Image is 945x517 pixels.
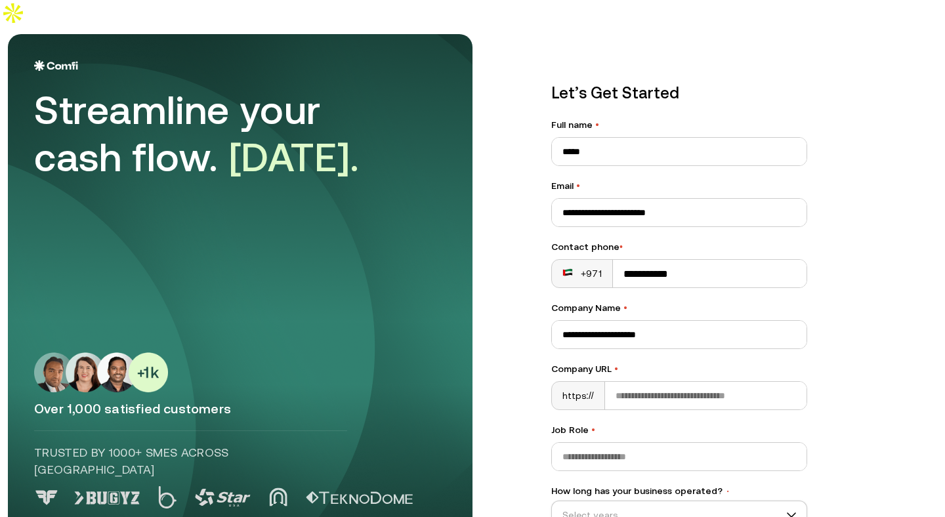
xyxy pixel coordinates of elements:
[34,60,78,71] img: Logo
[551,301,807,315] label: Company Name
[551,362,807,376] label: Company URL
[576,180,580,191] span: •
[551,240,807,254] div: Contact phone
[591,424,595,435] span: •
[34,400,446,417] p: Over 1,000 satisfied customers
[158,486,177,508] img: Logo 2
[306,491,413,505] img: Logo 5
[551,179,807,193] label: Email
[74,491,140,505] img: Logo 1
[725,487,730,496] span: •
[623,302,627,313] span: •
[551,484,807,498] label: How long has your business operated?
[619,241,623,252] span: •
[614,363,618,374] span: •
[34,490,59,505] img: Logo 0
[195,489,251,507] img: Logo 3
[551,118,807,132] label: Full name
[269,487,287,507] img: Logo 4
[34,444,347,478] p: Trusted by 1000+ SMEs across [GEOGRAPHIC_DATA]
[229,134,360,180] span: [DATE].
[552,382,605,409] div: https://
[551,423,807,437] label: Job Role
[34,87,402,181] div: Streamline your cash flow.
[595,119,599,130] span: •
[562,267,602,280] div: +971
[551,81,807,105] p: Let’s Get Started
